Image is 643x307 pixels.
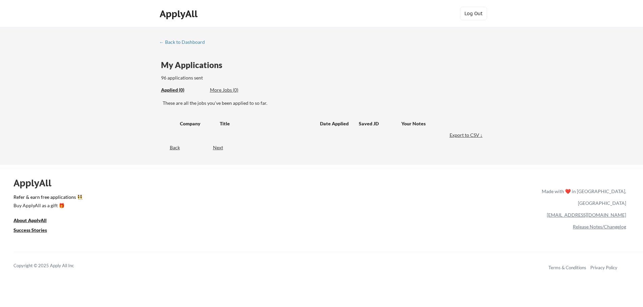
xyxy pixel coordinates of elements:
[547,212,626,218] a: [EMAIL_ADDRESS][DOMAIN_NAME]
[213,144,231,151] div: Next
[210,87,260,94] div: These are job applications we think you'd be a good fit for, but couldn't apply you to automatica...
[539,185,626,209] div: Made with ❤️ in [GEOGRAPHIC_DATA], [GEOGRAPHIC_DATA]
[161,74,292,81] div: 96 applications sent
[548,265,586,270] a: Terms & Conditions
[14,227,47,233] u: Success Stories
[159,40,210,44] div: ← Back to Dashboard
[180,120,214,127] div: Company
[14,177,59,189] div: ApplyAll
[14,226,56,235] a: Success Stories
[14,263,91,269] div: Copyright © 2025 Apply All Inc
[320,120,350,127] div: Date Applied
[159,144,180,151] div: Back
[573,224,626,229] a: Release Notes/Changelog
[163,100,484,106] div: These are all the jobs you've been applied to so far.
[14,202,81,210] a: Buy ApplyAll as a gift 🎁
[160,8,199,20] div: ApplyAll
[590,265,617,270] a: Privacy Policy
[159,39,210,46] a: ← Back to Dashboard
[14,203,81,208] div: Buy ApplyAll as a gift 🎁
[220,120,314,127] div: Title
[359,117,401,129] div: Saved JD
[161,61,228,69] div: My Applications
[401,120,478,127] div: Your Notes
[14,195,401,202] a: Refer & earn free applications 👯‍♀️
[460,7,487,20] button: Log Out
[14,217,47,223] u: About ApplyAll
[14,217,56,225] a: About ApplyAll
[161,87,205,94] div: These are all the jobs you've been applied to so far.
[450,132,484,139] div: Export to CSV ↓
[210,87,260,93] div: More Jobs (0)
[161,87,205,93] div: Applied (0)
